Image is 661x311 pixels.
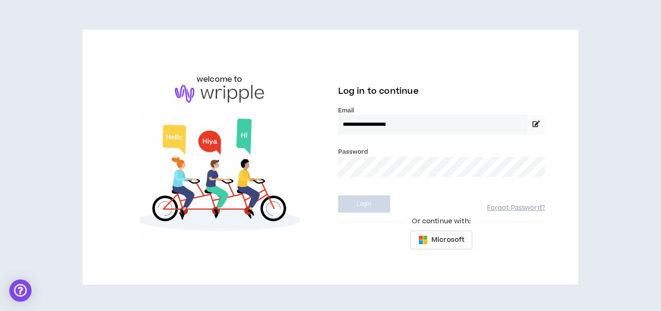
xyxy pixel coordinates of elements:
img: Welcome to Wripple [116,112,323,240]
span: Microsoft [431,235,464,245]
span: Or continue with: [405,216,477,227]
label: Email [338,106,545,115]
label: Password [338,148,368,156]
img: logo-brand.png [175,85,264,103]
a: Forgot Password? [487,204,545,213]
span: Log in to continue [338,85,419,97]
button: Microsoft [411,231,472,249]
button: Login [338,195,390,213]
div: Open Intercom Messenger [9,279,32,302]
h6: welcome to [197,74,243,85]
